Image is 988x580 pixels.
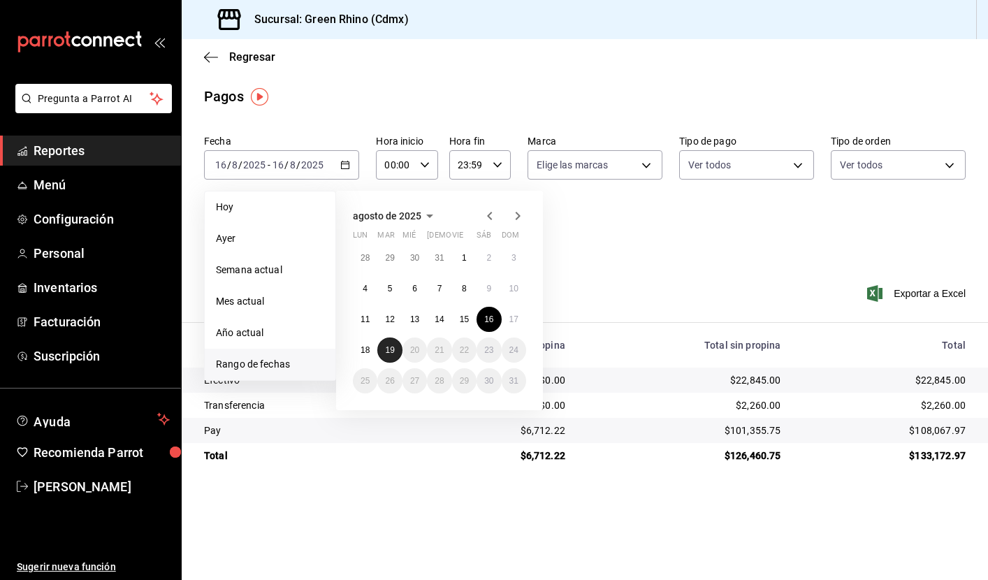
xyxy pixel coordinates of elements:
[427,307,451,332] button: 14 de agosto de 2025
[427,276,451,301] button: 7 de agosto de 2025
[537,158,608,172] span: Elige las marcas
[402,231,416,245] abbr: miércoles
[38,92,150,106] span: Pregunta a Parrot AI
[353,368,377,393] button: 25 de agosto de 2025
[588,373,781,387] div: $22,845.00
[679,136,814,146] label: Tipo de pago
[353,208,438,224] button: agosto de 2025
[410,376,419,386] abbr: 27 de agosto de 2025
[377,231,394,245] abbr: martes
[804,423,966,437] div: $108,067.97
[268,159,270,171] span: -
[154,36,165,48] button: open_drawer_menu
[238,159,242,171] span: /
[34,443,170,462] span: Recomienda Parrot
[204,398,419,412] div: Transferencia
[804,340,966,351] div: Total
[377,276,402,301] button: 5 de agosto de 2025
[502,368,526,393] button: 31 de agosto de 2025
[363,284,368,293] abbr: 4 de agosto de 2025
[688,158,731,172] span: Ver todos
[385,314,394,324] abbr: 12 de agosto de 2025
[804,373,966,387] div: $22,845.00
[204,449,419,463] div: Total
[376,136,437,146] label: Hora inicio
[484,345,493,355] abbr: 23 de agosto de 2025
[385,376,394,386] abbr: 26 de agosto de 2025
[15,84,172,113] button: Pregunta a Parrot AI
[272,159,284,171] input: --
[204,50,275,64] button: Regresar
[353,231,368,245] abbr: lunes
[34,175,170,194] span: Menú
[402,307,427,332] button: 13 de agosto de 2025
[377,307,402,332] button: 12 de agosto de 2025
[216,200,324,215] span: Hoy
[804,449,966,463] div: $133,172.97
[462,253,467,263] abbr: 1 de agosto de 2025
[215,159,227,171] input: --
[289,159,296,171] input: --
[410,345,419,355] abbr: 20 de agosto de 2025
[17,560,170,574] span: Sugerir nueva función
[216,326,324,340] span: Año actual
[231,159,238,171] input: --
[441,423,565,437] div: $6,712.22
[216,231,324,246] span: Ayer
[251,88,268,106] img: Tooltip marker
[502,307,526,332] button: 17 de agosto de 2025
[462,284,467,293] abbr: 8 de agosto de 2025
[296,159,300,171] span: /
[361,345,370,355] abbr: 18 de agosto de 2025
[402,276,427,301] button: 6 de agosto de 2025
[353,338,377,363] button: 18 de agosto de 2025
[34,347,170,365] span: Suscripción
[216,294,324,309] span: Mes actual
[502,338,526,363] button: 24 de agosto de 2025
[402,245,427,270] button: 30 de julio de 2025
[427,338,451,363] button: 21 de agosto de 2025
[377,338,402,363] button: 19 de agosto de 2025
[435,253,444,263] abbr: 31 de julio de 2025
[435,345,444,355] abbr: 21 de agosto de 2025
[361,376,370,386] abbr: 25 de agosto de 2025
[427,368,451,393] button: 28 de agosto de 2025
[216,357,324,372] span: Rango de fechas
[460,345,469,355] abbr: 22 de agosto de 2025
[870,285,966,302] button: Exportar a Excel
[477,245,501,270] button: 2 de agosto de 2025
[486,253,491,263] abbr: 2 de agosto de 2025
[831,136,966,146] label: Tipo de orden
[452,245,477,270] button: 1 de agosto de 2025
[353,245,377,270] button: 28 de julio de 2025
[34,477,170,496] span: [PERSON_NAME]
[509,376,518,386] abbr: 31 de agosto de 2025
[361,314,370,324] abbr: 11 de agosto de 2025
[477,338,501,363] button: 23 de agosto de 2025
[284,159,289,171] span: /
[484,314,493,324] abbr: 16 de agosto de 2025
[509,284,518,293] abbr: 10 de agosto de 2025
[385,345,394,355] abbr: 19 de agosto de 2025
[484,376,493,386] abbr: 30 de agosto de 2025
[477,231,491,245] abbr: sábado
[588,398,781,412] div: $2,260.00
[477,307,501,332] button: 16 de agosto de 2025
[410,253,419,263] abbr: 30 de julio de 2025
[435,376,444,386] abbr: 28 de agosto de 2025
[452,276,477,301] button: 8 de agosto de 2025
[227,159,231,171] span: /
[588,449,781,463] div: $126,460.75
[588,340,781,351] div: Total sin propina
[34,278,170,297] span: Inventarios
[377,245,402,270] button: 29 de julio de 2025
[804,398,966,412] div: $2,260.00
[402,368,427,393] button: 27 de agosto de 2025
[441,449,565,463] div: $6,712.22
[204,86,244,107] div: Pagos
[435,314,444,324] abbr: 14 de agosto de 2025
[412,284,417,293] abbr: 6 de agosto de 2025
[528,136,662,146] label: Marca
[353,307,377,332] button: 11 de agosto de 2025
